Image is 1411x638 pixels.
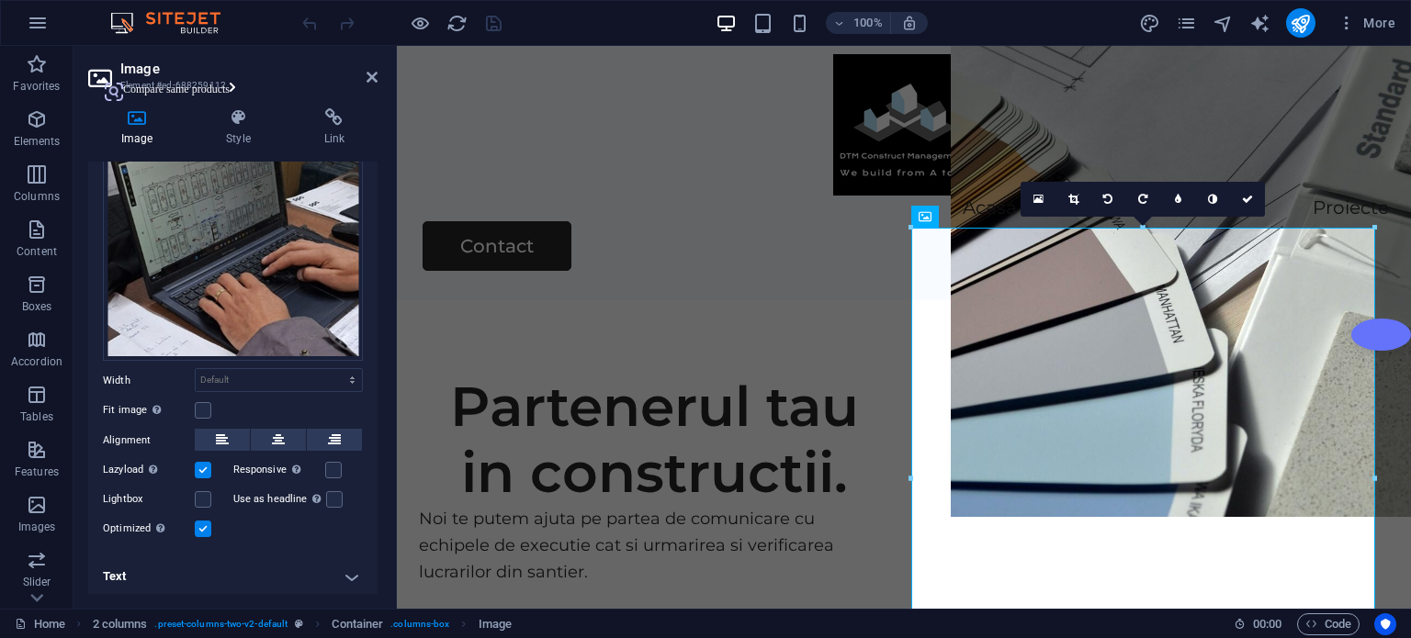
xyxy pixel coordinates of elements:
button: 100% [826,12,891,34]
span: . preset-columns-two-v2-default [154,613,288,635]
span: Click to select. Double-click to edit [332,613,383,635]
a: Rotate left 90° [1090,182,1125,217]
h3: Element #ed-688259112 [120,77,341,94]
h4: Text [88,554,378,599]
i: Navigator [1213,13,1234,34]
button: text_generator [1249,12,1271,34]
i: AI Writer [1249,13,1270,34]
label: Optimized [103,518,195,540]
p: Content [17,244,57,259]
span: More [1338,14,1395,32]
button: Code [1297,613,1360,635]
label: Alignment [103,430,195,452]
button: design [1139,12,1161,34]
button: reload [446,12,468,34]
nav: breadcrumb [93,613,512,635]
p: Favorites [13,79,60,94]
button: navigator [1213,12,1235,34]
p: Tables [20,409,53,424]
p: Elements [14,134,61,149]
p: Boxes [22,299,52,314]
span: Code [1305,613,1351,635]
a: Confirm ( Ctrl ⏎ ) [1230,182,1265,217]
h2: Image [120,61,378,77]
button: publish [1286,8,1315,38]
span: Compare same products [123,83,230,101]
label: Fit image [103,399,195,421]
i: Pages (Ctrl+Alt+S) [1176,13,1197,34]
a: Crop mode [1055,182,1090,217]
h6: Session time [1234,613,1282,635]
i: Design (Ctrl+Alt+Y) [1139,13,1160,34]
a: Blur [1160,182,1195,217]
span: 00 00 [1253,613,1281,635]
i: On resize automatically adjust zoom level to fit chosen device. [901,15,918,31]
p: Features [15,465,59,479]
p: Columns [14,189,60,204]
i: Publish [1290,13,1311,34]
h6: 100% [853,12,883,34]
div: pozaprezentare-WCuzraplCrpthblrfjrZPg.jpeg [103,81,363,362]
img: Sc04c7ecdac3c49e6a1b19c987a4e3931O.png [230,83,235,92]
h4: Image [88,108,193,147]
p: Accordion [11,354,62,369]
p: Images [18,520,56,534]
h4: Link [291,108,378,147]
a: Rotate right 90° [1125,182,1160,217]
a: Greyscale [1195,182,1230,217]
i: Reload page [446,13,468,34]
button: pages [1176,12,1198,34]
p: Slider [23,575,51,589]
img: Editor Logo [106,12,243,34]
span: . columns-box [390,613,449,635]
span: Click to select. Double-click to edit [93,613,148,635]
label: Width [103,375,195,386]
label: Lightbox [103,488,195,510]
span: Click to select. Double-click to edit [479,613,512,635]
h4: Style [193,108,290,147]
label: Use as headline [233,488,326,510]
i: This element is a customizable preset [295,619,303,629]
span: : [1266,617,1269,631]
a: Click to cancel selection. Double-click to open Pages [15,613,65,635]
label: Responsive [233,459,325,481]
a: Select files from the file manager, stock photos, or upload file(s) [1021,182,1055,217]
button: More [1330,8,1403,38]
button: Usercentrics [1374,613,1396,635]
button: Click here to leave preview mode and continue editing [409,12,431,34]
label: Lazyload [103,459,195,481]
